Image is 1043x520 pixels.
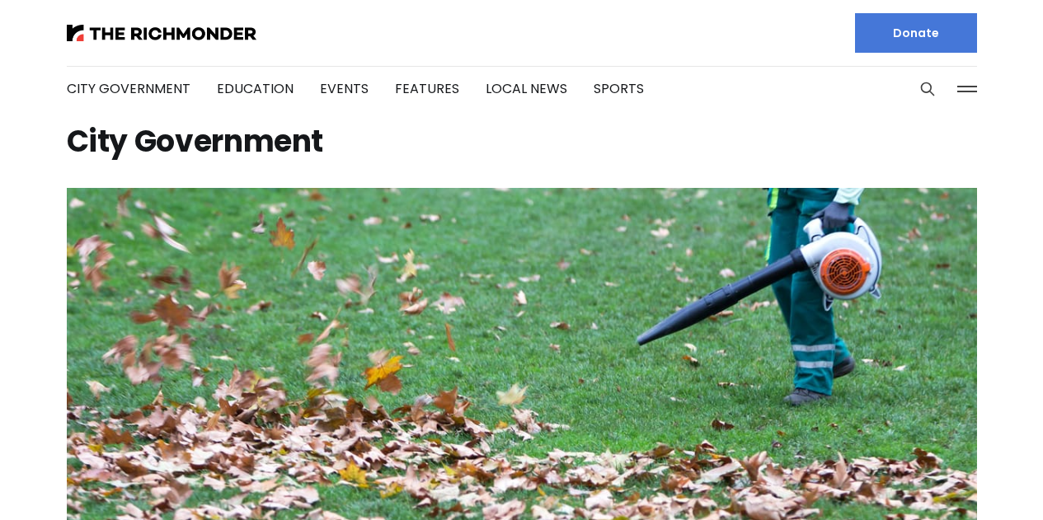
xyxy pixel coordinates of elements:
[486,79,567,98] a: Local News
[904,439,1043,520] iframe: portal-trigger
[67,79,190,98] a: City Government
[320,79,369,98] a: Events
[67,25,256,41] img: The Richmonder
[594,79,644,98] a: Sports
[915,77,940,101] button: Search this site
[395,79,459,98] a: Features
[67,129,977,155] h1: City Government
[217,79,294,98] a: Education
[855,13,977,53] a: Donate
